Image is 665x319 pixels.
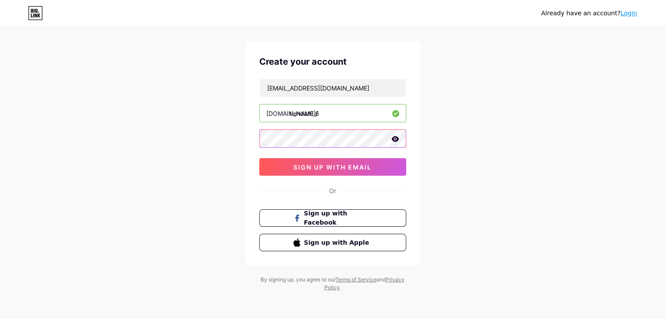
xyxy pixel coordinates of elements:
[259,234,406,251] button: Sign up with Apple
[266,109,318,118] div: [DOMAIN_NAME]/
[258,276,407,291] div: By signing up, you agree to our and .
[259,55,406,68] div: Create your account
[304,209,372,227] span: Sign up with Facebook
[304,238,372,247] span: Sign up with Apple
[293,163,372,171] span: sign up with email
[335,276,376,283] a: Terms of Service
[259,209,406,227] button: Sign up with Facebook
[541,9,637,18] div: Already have an account?
[620,10,637,17] a: Login
[259,158,406,176] button: sign up with email
[260,104,406,122] input: username
[329,186,336,195] div: Or
[260,79,406,97] input: Email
